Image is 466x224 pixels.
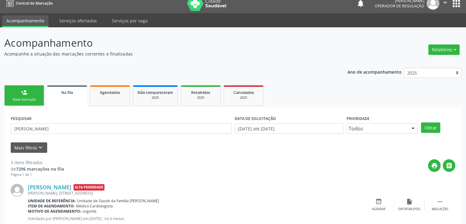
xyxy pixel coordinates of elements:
[11,114,32,123] label: PESQUISAR
[191,90,210,95] span: Resolvidos
[4,35,324,51] p: Acompanhamento
[372,207,385,211] div: Agendar
[443,159,455,172] button: 
[421,122,440,133] button: Filtrar
[235,123,343,134] input: Selecione um intervalo
[28,203,75,209] b: Item de agendamento:
[375,198,382,205] i: event_available
[9,97,40,102] div: Nova marcação
[4,51,324,57] p: Acompanhe a situação das marcações correntes e finalizadas
[61,90,73,95] span: Na fila
[233,90,254,95] span: Cancelados
[28,184,71,191] a: [PERSON_NAME]
[108,15,152,26] a: Serviços por vaga
[228,95,259,100] div: 2025
[398,207,420,211] div: Exportar (PDF)
[16,1,53,6] span: Central de Marcação
[11,123,232,134] input: Nome, CNS
[347,114,369,123] label: Prioridade
[28,216,363,221] p: Solicitado por [PERSON_NAME] em [DATE] - há 6 meses
[437,198,443,205] i: 
[100,90,120,95] span: Agendados
[431,162,438,169] i: print
[16,166,64,172] strong: 7296 marcações na fila
[428,159,441,172] button: print
[74,184,104,191] span: Alta Prioridade
[375,3,424,9] span: Operador de regulação
[138,90,173,95] span: Não compareceram
[11,159,64,166] div: 5 itens filtrados
[446,162,453,169] i: 
[406,198,413,205] i: insert_drive_file
[55,15,101,26] a: Serviços ofertados
[235,114,276,123] label: DATA DE SOLICITAÇÃO
[11,166,64,172] div: de
[76,203,113,209] span: Médico Cardiologista
[11,172,64,177] div: Página 1 de 1
[2,15,48,27] a: Acompanhamento
[28,198,76,203] b: Unidade de referência:
[349,126,406,132] span: Todos
[185,95,216,100] div: 2025
[11,184,24,197] img: img
[77,198,159,203] span: Unidade de Saude da Familia [PERSON_NAME]
[37,144,44,151] i: keyboard_arrow_down
[21,89,28,96] div: person_add
[28,209,81,214] b: Motivo de agendamento:
[428,44,460,55] button: Relatórios
[11,142,47,153] button: Mais filtroskeyboard_arrow_down
[138,95,173,100] div: 2025
[28,191,363,196] div: [PERSON_NAME], [STREET_ADDRESS]
[347,68,402,75] p: Ano de acompanhamento
[82,209,97,214] span: urgente
[432,207,448,211] div: Mais ações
